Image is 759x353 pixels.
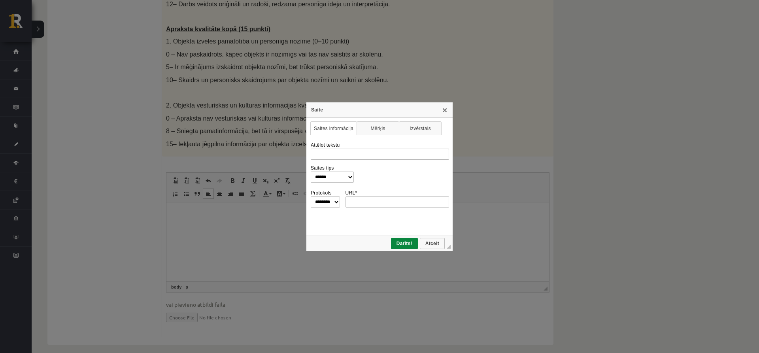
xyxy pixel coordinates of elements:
body: Bagātinātā teksta redaktors, wiswyg-editor-user-answer-47363850834960 [8,8,375,16]
div: Saite [306,102,453,118]
a: Mērķis [357,121,399,135]
a: Saites informācija [310,121,357,135]
a: Aizvērt [442,107,448,113]
a: Izvērstais [399,121,442,135]
div: Mērogot [447,245,451,249]
span: Atcelt [421,241,444,246]
label: URL [346,190,357,196]
div: Saites informācija [310,139,449,234]
span: Darīts! [392,241,417,246]
a: Atcelt [420,238,445,249]
a: Darīts! [391,238,418,249]
label: Saites tips [311,165,334,171]
label: Attēlot tekstu [311,142,340,148]
label: Protokols [311,190,332,196]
